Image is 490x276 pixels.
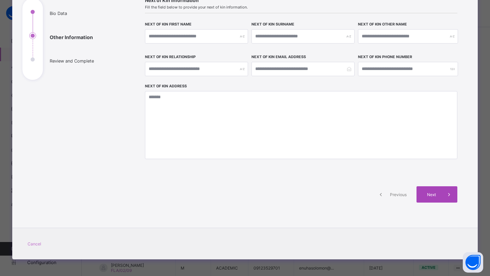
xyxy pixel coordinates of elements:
[145,55,196,59] label: Next of Kin Relationship
[422,192,441,197] span: Next
[28,241,41,246] span: Cancel
[145,5,457,10] span: Fill the field below to provide your next of kin information.
[463,252,483,273] button: Open asap
[389,192,408,197] span: Previous
[145,22,192,27] label: Next of Kin First Name
[251,22,294,27] label: Next of Kin Surname
[251,55,306,59] label: Next of Kin Email Address
[358,22,407,27] label: Next of Kin Other Name
[358,55,412,59] label: Next of Kin Phone Number
[145,84,187,88] label: Next of Kin Address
